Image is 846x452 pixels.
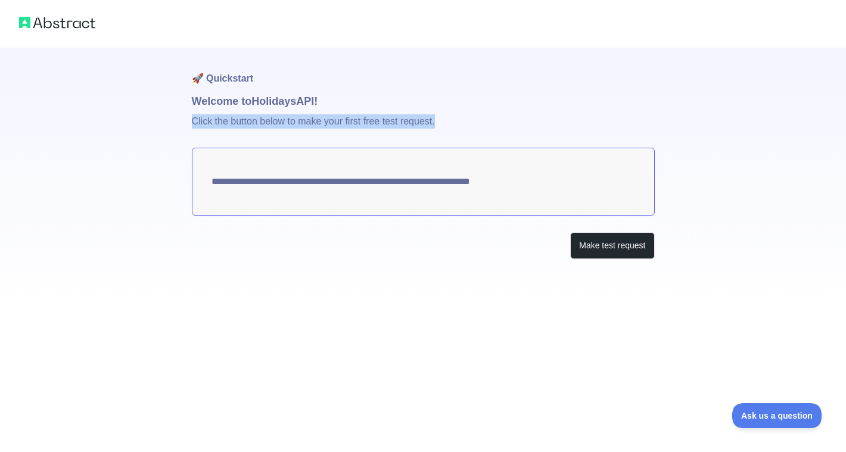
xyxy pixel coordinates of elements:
[570,232,654,259] button: Make test request
[19,14,95,31] img: Abstract logo
[192,93,655,110] h1: Welcome to Holidays API!
[192,48,655,93] h1: 🚀 Quickstart
[192,110,655,148] p: Click the button below to make your first free test request.
[732,403,822,428] iframe: Toggle Customer Support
